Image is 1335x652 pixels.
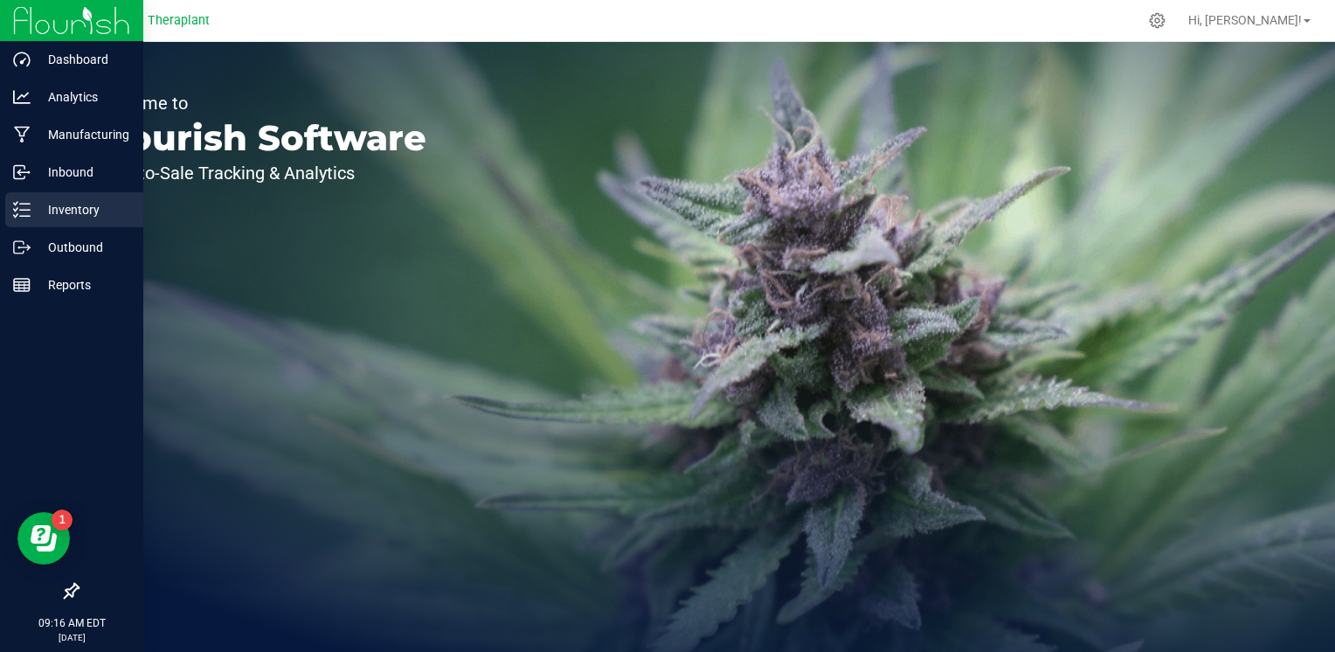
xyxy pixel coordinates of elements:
inline-svg: Reports [13,276,31,294]
p: Manufacturing [31,124,135,145]
p: Welcome to [94,94,426,112]
inline-svg: Inventory [13,201,31,218]
p: [DATE] [8,631,135,644]
span: Hi, [PERSON_NAME]! [1188,13,1302,27]
inline-svg: Inbound [13,163,31,181]
inline-svg: Dashboard [13,51,31,68]
p: Flourish Software [94,121,426,156]
p: Dashboard [31,49,135,70]
inline-svg: Manufacturing [13,126,31,143]
inline-svg: Analytics [13,88,31,106]
p: Outbound [31,237,135,258]
p: 09:16 AM EDT [8,615,135,631]
iframe: Resource center unread badge [52,510,73,531]
iframe: Resource center [17,512,70,565]
p: Analytics [31,87,135,108]
inline-svg: Outbound [13,239,31,256]
p: Inventory [31,199,135,220]
p: Reports [31,274,135,295]
p: Inbound [31,162,135,183]
span: Theraplant [148,13,210,28]
div: Manage settings [1146,12,1168,29]
p: Seed-to-Sale Tracking & Analytics [94,164,426,182]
